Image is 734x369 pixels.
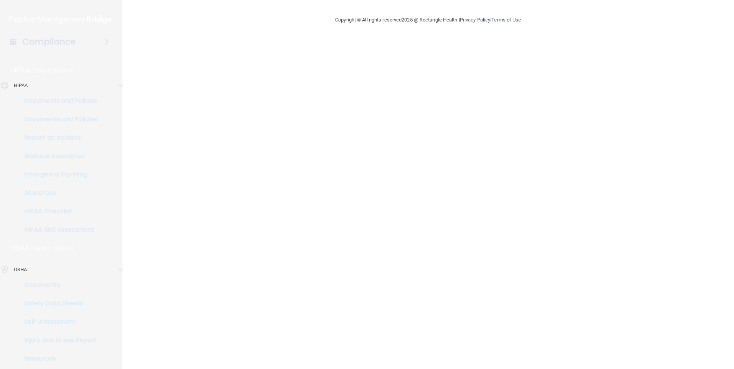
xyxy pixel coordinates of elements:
[5,336,110,344] p: Injury and Illness Report
[5,208,110,215] p: HIPAA Checklist
[34,66,74,75] p: Learn More!
[9,12,113,27] img: PMB logo
[5,189,110,197] p: Resources
[14,265,27,274] p: OSHA
[5,152,110,160] p: Business Associates
[5,134,110,142] p: Report an Incident
[10,244,30,253] p: OSHA
[5,171,110,178] p: Emergency Planning
[491,17,521,23] a: Terms of Use
[33,244,74,253] p: Learn More!
[14,81,28,90] p: HIPAA
[5,226,110,234] p: HIPAA Risk Assessment
[288,8,568,32] div: Copyright © All rights reserved 2025 @ Rectangle Health | |
[5,115,110,123] p: Documents and Policies
[5,355,110,362] p: Resources
[5,281,110,289] p: Documents
[5,97,110,105] p: Documents and Policies
[5,300,110,307] p: Safety Data Sheets
[460,17,490,23] a: Privacy Policy
[22,36,76,47] h4: Compliance
[5,318,110,326] p: Self-Assessment
[10,66,30,75] p: HIPAA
